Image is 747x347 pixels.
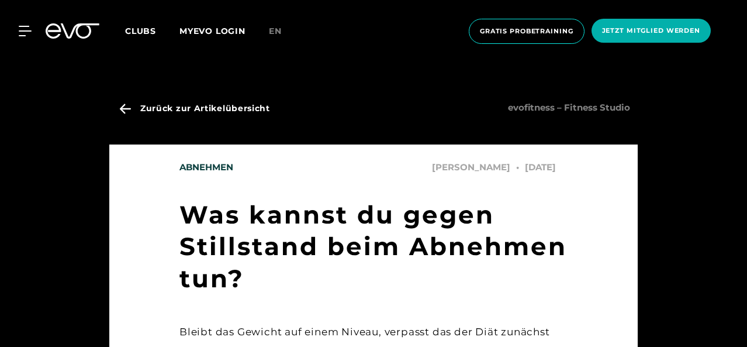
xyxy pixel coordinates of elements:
[179,161,233,174] span: Abnehmen
[525,161,568,174] span: [DATE]
[179,26,245,36] a: MYEVO LOGIN
[125,26,156,36] span: Clubs
[480,26,573,36] span: Gratis Probetraining
[140,102,270,115] span: Zurück zur Artikelübersicht
[432,161,525,174] span: [PERSON_NAME]
[115,94,275,145] a: Zurück zur Artikelübersicht
[588,19,714,44] a: Jetzt Mitglied werden
[179,199,568,295] h1: Was kannst du gegen Stillstand beim Abnehmen tun?
[269,26,282,36] span: en
[500,94,638,145] span: evofitness – Fitness Studio
[269,25,296,38] a: en
[465,19,588,44] a: Gratis Probetraining
[125,25,179,36] a: Clubs
[602,26,700,36] span: Jetzt Mitglied werden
